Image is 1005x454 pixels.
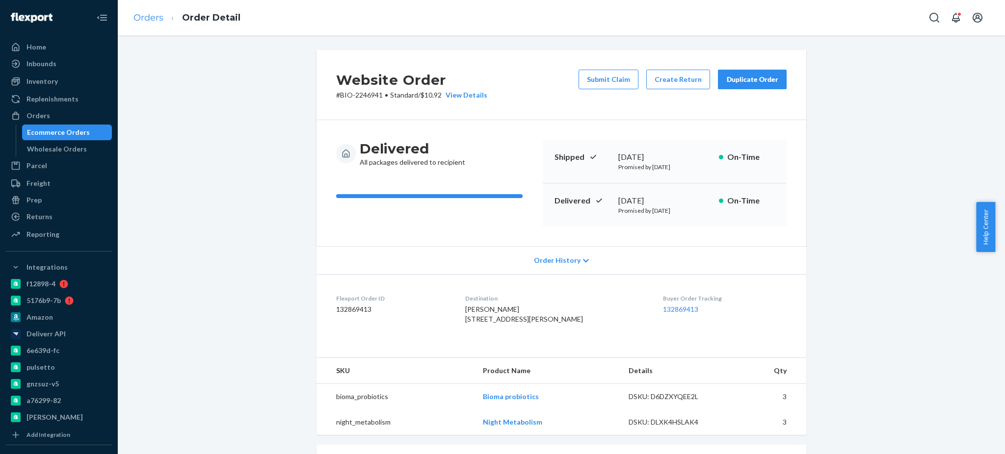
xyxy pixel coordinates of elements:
button: Open account menu [968,8,987,27]
button: View Details [442,90,487,100]
div: Ecommerce Orders [27,127,90,137]
p: Promised by [DATE] [618,206,711,215]
a: Bioma probiotics [483,392,539,401]
div: Wholesale Orders [27,144,87,154]
a: Wholesale Orders [22,141,112,157]
div: Replenishments [26,94,79,104]
div: DSKU: DLXK4HSLAK4 [629,417,721,427]
button: Submit Claim [579,70,638,89]
div: pulsetto [26,362,55,372]
div: [PERSON_NAME] [26,412,83,422]
td: 3 [728,384,806,410]
a: a76299-82 [6,393,112,408]
a: Returns [6,209,112,225]
div: Add Integration [26,430,70,439]
button: Open Search Box [925,8,944,27]
div: All packages delivered to recipient [360,140,465,167]
td: bioma_probiotics [317,384,475,410]
div: Returns [26,212,53,222]
ol: breadcrumbs [126,3,248,32]
div: Prep [26,195,42,205]
a: Freight [6,176,112,191]
button: Help Center [976,202,995,252]
a: 6e639d-fc [6,343,112,358]
div: Orders [26,111,50,121]
a: pulsetto [6,359,112,375]
td: 3 [728,409,806,435]
a: Orders [133,12,163,23]
a: 5176b9-7b [6,293,112,308]
span: Order History [534,255,581,265]
span: Standard [390,91,418,99]
button: Create Return [646,70,710,89]
dt: Destination [465,294,648,303]
td: night_metabolism [317,409,475,435]
a: [PERSON_NAME] [6,409,112,425]
p: Shipped [555,151,610,163]
th: Qty [728,358,806,384]
div: [DATE] [618,195,711,206]
div: Inbounds [26,59,56,69]
th: Product Name [475,358,620,384]
p: Delivered [555,195,610,206]
a: 132869413 [663,305,698,313]
dd: 132869413 [336,304,450,314]
div: Integrations [26,262,68,272]
div: Inventory [26,76,58,86]
p: On-Time [727,195,775,206]
div: 5176b9-7b [26,296,61,305]
a: Inbounds [6,56,112,72]
a: Add Integration [6,429,112,441]
button: Close Navigation [92,8,112,27]
a: Replenishments [6,91,112,107]
th: SKU [317,358,475,384]
a: Ecommerce Orders [22,125,112,140]
a: Inventory [6,74,112,89]
div: Home [26,42,46,52]
div: Reporting [26,229,59,239]
div: Freight [26,178,51,188]
div: Parcel [26,161,47,171]
p: On-Time [727,151,775,163]
a: Prep [6,192,112,208]
a: Order Detail [182,12,240,23]
a: f12898-4 [6,276,112,292]
a: Orders [6,108,112,124]
div: Amazon [26,312,53,322]
h2: Website Order [336,70,487,90]
div: gnzsuz-v5 [26,379,59,389]
a: gnzsuz-v5 [6,376,112,392]
div: DSKU: D6DZXYQEE2L [629,392,721,402]
a: Parcel [6,158,112,174]
div: a76299-82 [26,396,61,405]
span: [PERSON_NAME] [STREET_ADDRESS][PERSON_NAME] [465,305,583,323]
a: Deliverr API [6,326,112,342]
span: • [385,91,388,99]
div: 6e639d-fc [26,346,59,355]
p: # BIO-2246941 / $10.92 [336,90,487,100]
dt: Buyer Order Tracking [663,294,787,303]
a: Home [6,39,112,55]
h3: Delivered [360,140,465,157]
div: [DATE] [618,151,711,163]
div: Duplicate Order [726,75,778,84]
th: Details [621,358,729,384]
dt: Flexport Order ID [336,294,450,303]
img: Flexport logo [11,13,53,23]
div: f12898-4 [26,279,55,289]
button: Duplicate Order [718,70,787,89]
a: Night Metabolism [483,418,542,426]
button: Open notifications [946,8,966,27]
p: Promised by [DATE] [618,163,711,171]
div: Deliverr API [26,329,66,339]
button: Integrations [6,259,112,275]
a: Amazon [6,309,112,325]
a: Reporting [6,227,112,242]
